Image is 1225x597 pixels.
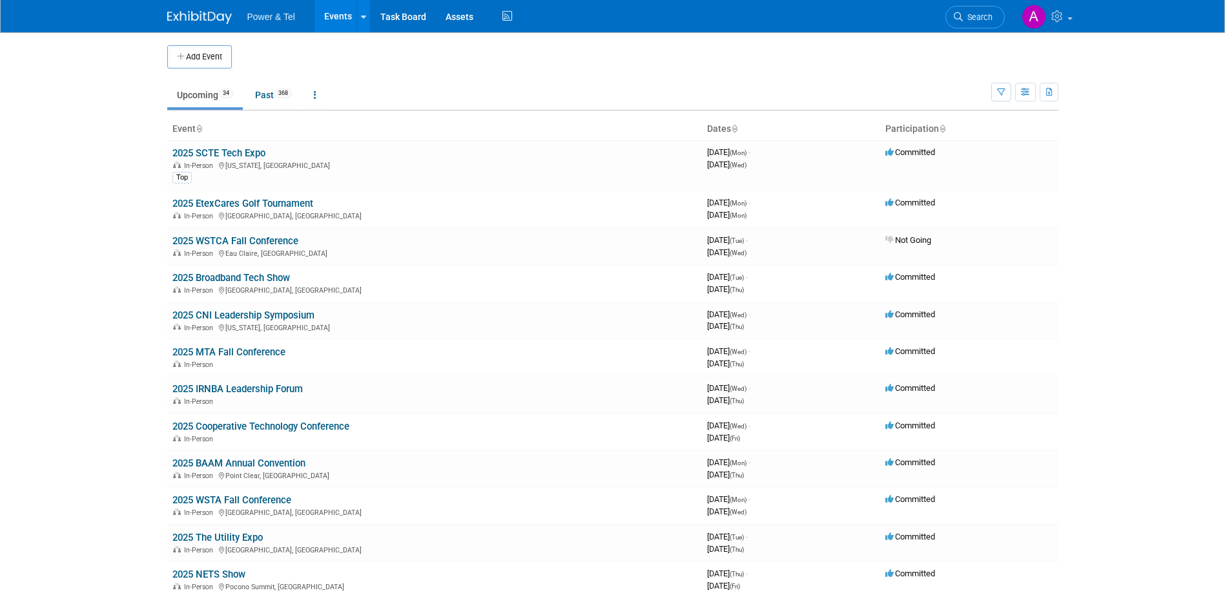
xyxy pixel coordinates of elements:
a: 2025 BAAM Annual Convention [172,457,305,469]
span: (Wed) [730,348,746,355]
span: Committed [885,421,935,430]
img: In-Person Event [173,546,181,552]
span: [DATE] [707,544,744,554]
a: Search [945,6,1005,28]
span: - [748,198,750,207]
img: In-Person Event [173,212,181,218]
a: 2025 The Utility Expo [172,532,263,543]
a: Sort by Event Name [196,123,202,134]
span: [DATE] [707,346,750,356]
span: (Tue) [730,534,744,541]
img: Alina Dorion [1022,5,1046,29]
span: (Thu) [730,472,744,479]
span: (Thu) [730,397,744,404]
span: - [746,532,748,541]
span: - [748,494,750,504]
a: 2025 IRNBA Leadership Forum [172,383,303,395]
span: Not Going [885,235,931,245]
img: In-Person Event [173,324,181,330]
span: In-Person [184,397,217,406]
div: [GEOGRAPHIC_DATA], [GEOGRAPHIC_DATA] [172,544,697,554]
span: (Mon) [730,149,746,156]
span: Committed [885,569,935,578]
th: Event [167,118,702,140]
img: In-Person Event [173,508,181,515]
span: [DATE] [707,309,750,319]
span: [DATE] [707,235,748,245]
span: In-Person [184,324,217,332]
div: [GEOGRAPHIC_DATA], [GEOGRAPHIC_DATA] [172,507,697,517]
span: In-Person [184,472,217,480]
span: (Tue) [730,274,744,281]
span: [DATE] [707,569,748,578]
a: 2025 CNI Leadership Symposium [172,309,314,321]
span: [DATE] [707,210,746,220]
a: 2025 NETS Show [172,569,245,580]
span: Search [963,12,993,22]
a: 2025 EtexCares Golf Tournament [172,198,313,209]
span: [DATE] [707,198,750,207]
a: Sort by Participation Type [939,123,945,134]
span: - [746,569,748,578]
div: [GEOGRAPHIC_DATA], [GEOGRAPHIC_DATA] [172,284,697,295]
img: ExhibitDay [167,11,232,24]
span: [DATE] [707,532,748,541]
span: (Mon) [730,200,746,207]
span: In-Person [184,286,217,295]
span: (Tue) [730,237,744,244]
span: (Mon) [730,459,746,466]
div: Point Clear, [GEOGRAPHIC_DATA] [172,470,697,480]
span: - [748,346,750,356]
span: Committed [885,346,935,356]
img: In-Person Event [173,435,181,441]
span: [DATE] [707,421,750,430]
span: In-Person [184,508,217,517]
a: Upcoming34 [167,83,243,107]
span: Committed [885,494,935,504]
img: In-Person Event [173,162,181,168]
div: [US_STATE], [GEOGRAPHIC_DATA] [172,160,697,170]
span: (Mon) [730,496,746,503]
span: (Wed) [730,162,746,169]
span: (Fri) [730,583,740,590]
a: Past368 [245,83,302,107]
button: Add Event [167,45,232,68]
img: In-Person Event [173,361,181,367]
span: In-Person [184,546,217,554]
a: 2025 WSTCA Fall Conference [172,235,298,247]
span: Committed [885,309,935,319]
span: In-Person [184,583,217,591]
span: [DATE] [707,507,746,516]
span: (Wed) [730,249,746,257]
span: (Mon) [730,212,746,219]
span: [DATE] [707,433,740,443]
img: In-Person Event [173,472,181,478]
span: Committed [885,147,935,157]
span: (Fri) [730,435,740,442]
span: - [748,421,750,430]
span: [DATE] [707,383,750,393]
span: [DATE] [707,581,740,591]
span: In-Person [184,249,217,258]
span: (Thu) [730,571,744,578]
img: In-Person Event [173,286,181,293]
span: Committed [885,272,935,282]
span: (Wed) [730,385,746,392]
span: [DATE] [707,321,744,331]
span: [DATE] [707,395,744,405]
span: 34 [219,89,233,98]
span: Committed [885,198,935,207]
span: (Wed) [730,311,746,319]
span: [DATE] [707,457,750,467]
a: 2025 WSTA Fall Conference [172,494,291,506]
span: Committed [885,383,935,393]
span: In-Person [184,435,217,443]
a: 2025 SCTE Tech Expo [172,147,265,159]
span: - [748,383,750,393]
span: (Wed) [730,423,746,430]
span: (Thu) [730,323,744,330]
span: (Wed) [730,508,746,516]
span: [DATE] [707,147,750,157]
span: Committed [885,532,935,541]
span: [DATE] [707,247,746,257]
